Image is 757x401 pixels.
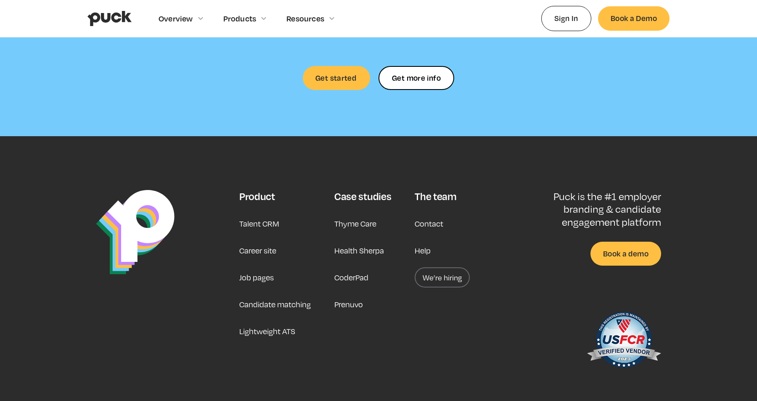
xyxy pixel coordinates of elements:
[334,294,363,314] a: Prenuvo
[378,66,454,90] form: Ready to find your people
[239,267,274,288] a: Job pages
[334,240,384,261] a: Health Sherpa
[526,190,661,228] p: Puck is the #1 employer branding & candidate engagement platform
[303,66,370,90] a: Get started
[223,14,257,23] div: Products
[239,240,276,261] a: Career site
[415,190,456,203] div: The team
[334,190,391,203] div: Case studies
[334,267,368,288] a: CoderPad
[96,190,175,274] img: Puck Logo
[415,240,431,261] a: Help
[541,6,591,31] a: Sign In
[378,66,454,90] a: Get more info
[239,294,311,314] a: Candidate matching
[598,6,670,30] a: Book a Demo
[159,14,193,23] div: Overview
[239,214,279,234] a: Talent CRM
[586,308,661,375] img: US Federal Contractor Registration System for Award Management Verified Vendor Seal
[415,214,443,234] a: Contact
[239,321,295,341] a: Lightweight ATS
[415,267,470,288] a: We’re hiring
[590,242,661,266] a: Book a demo
[286,14,324,23] div: Resources
[239,190,275,203] div: Product
[334,214,376,234] a: Thyme Care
